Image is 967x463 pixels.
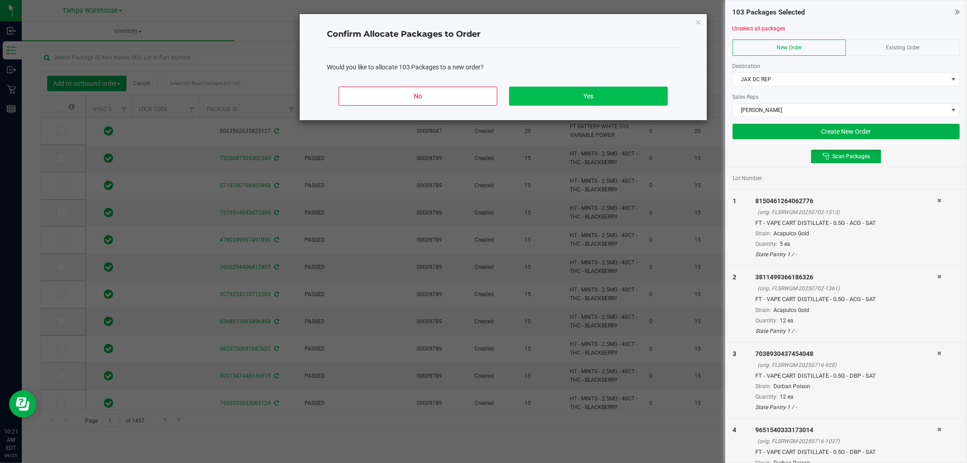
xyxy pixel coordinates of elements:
button: Close [695,16,701,27]
div: Would you like to allocate 103 Packages to a new order? [327,63,680,72]
h4: Confirm Allocate Packages to Order [327,29,680,40]
iframe: Resource center [9,390,36,418]
button: Yes [509,87,668,106]
button: No [339,87,497,106]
